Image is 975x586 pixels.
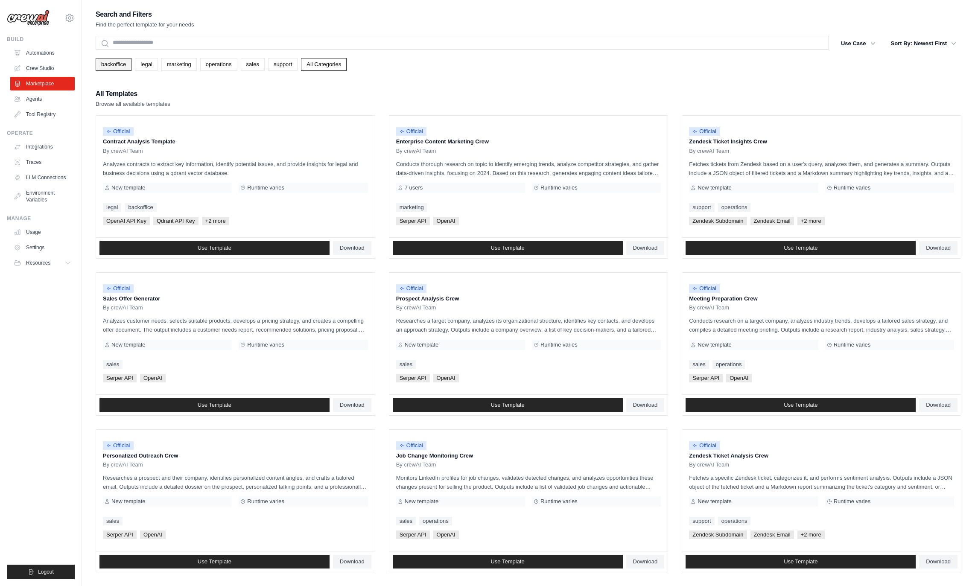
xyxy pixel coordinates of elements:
span: OpenAI [140,374,166,382]
a: Download [626,398,665,412]
span: Use Template [784,402,817,408]
span: Download [340,558,365,565]
span: Runtime varies [834,184,871,191]
p: Browse all available templates [96,100,170,108]
span: Use Template [198,558,231,565]
a: support [689,517,714,525]
p: Sales Offer Generator [103,294,368,303]
p: Find the perfect template for your needs [96,20,194,29]
span: New template [111,498,145,505]
a: marketing [161,58,197,71]
a: support [689,203,714,212]
span: By crewAI Team [103,148,143,155]
span: +2 more [797,531,825,539]
a: sales [396,360,416,369]
p: Zendesk Ticket Analysis Crew [689,452,954,460]
span: Use Template [784,558,817,565]
a: operations [419,517,452,525]
span: By crewAI Team [689,304,729,311]
a: Download [626,555,665,569]
span: Runtime varies [834,498,871,505]
p: Researches a target company, analyzes its organizational structure, identifies key contacts, and ... [396,316,661,334]
p: Analyzes customer needs, selects suitable products, develops a pricing strategy, and creates a co... [103,316,368,334]
a: Marketplace [10,77,75,90]
img: Logo [7,10,50,26]
a: Traces [10,155,75,169]
button: Use Case [836,36,881,51]
a: Download [919,555,957,569]
a: Download [919,398,957,412]
p: Conducts thorough research on topic to identify emerging trends, analyze competitor strategies, a... [396,160,661,178]
a: sales [103,360,123,369]
span: +2 more [797,217,825,225]
a: backoffice [96,58,131,71]
a: sales [396,517,416,525]
p: Conducts research on a target company, analyzes industry trends, develops a tailored sales strate... [689,316,954,334]
a: Environment Variables [10,186,75,207]
div: Operate [7,130,75,137]
a: operations [718,517,751,525]
span: Runtime varies [247,498,284,505]
span: Zendesk Subdomain [689,531,747,539]
span: Download [633,402,658,408]
span: Zendesk Subdomain [689,217,747,225]
a: Use Template [99,555,330,569]
h2: Search and Filters [96,9,194,20]
a: All Categories [301,58,347,71]
a: Download [919,241,957,255]
a: Use Template [99,241,330,255]
button: Sort By: Newest First [886,36,961,51]
a: support [268,58,298,71]
span: OpenAI [433,374,459,382]
p: Contract Analysis Template [103,137,368,146]
div: Build [7,36,75,43]
span: Download [926,402,951,408]
span: Serper API [103,531,137,539]
span: OpenAI [140,531,166,539]
span: New template [698,498,731,505]
a: sales [689,360,709,369]
span: By crewAI Team [396,461,436,468]
a: LLM Connections [10,171,75,184]
a: Download [333,398,371,412]
p: Researches a prospect and their company, identifies personalized content angles, and crafts a tai... [103,473,368,491]
a: Download [333,241,371,255]
span: Runtime varies [540,184,578,191]
a: Usage [10,225,75,239]
span: OpenAI [433,531,459,539]
span: By crewAI Team [396,148,436,155]
a: Use Template [99,398,330,412]
span: Zendesk Email [750,531,794,539]
a: marketing [396,203,427,212]
span: New template [111,341,145,348]
a: Download [626,241,665,255]
span: Download [340,402,365,408]
a: sales [103,517,123,525]
span: OpenAI API Key [103,217,150,225]
a: Use Template [686,241,916,255]
p: Fetches tickets from Zendesk based on a user's query, analyzes them, and generates a summary. Out... [689,160,954,178]
span: Use Template [198,245,231,251]
a: operations [200,58,237,71]
span: Serper API [396,531,430,539]
button: Logout [7,565,75,579]
a: Download [333,555,371,569]
span: Official [396,127,427,136]
span: Logout [38,569,54,575]
span: Official [103,284,134,293]
span: Zendesk Email [750,217,794,225]
span: Runtime varies [247,184,284,191]
span: Serper API [103,374,137,382]
span: By crewAI Team [103,461,143,468]
p: Personalized Outreach Crew [103,452,368,460]
span: Official [689,127,720,136]
a: Integrations [10,140,75,154]
span: Use Template [490,558,524,565]
span: By crewAI Team [689,148,729,155]
p: Fetches a specific Zendesk ticket, categorizes it, and performs sentiment analysis. Outputs inclu... [689,473,954,491]
p: Prospect Analysis Crew [396,294,661,303]
span: OpenAI [726,374,752,382]
a: sales [241,58,265,71]
span: Official [689,284,720,293]
span: Use Template [198,402,231,408]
